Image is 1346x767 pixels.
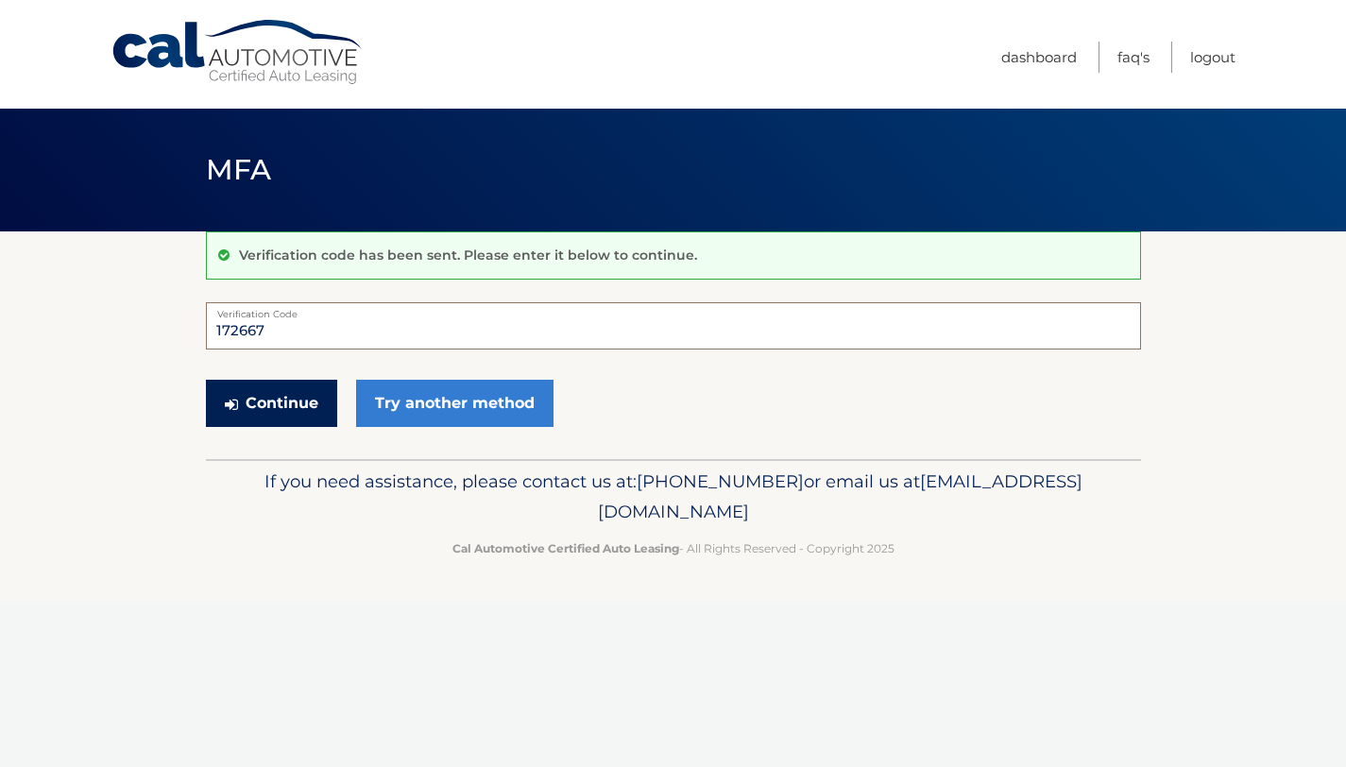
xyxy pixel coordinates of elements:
[218,467,1129,527] p: If you need assistance, please contact us at: or email us at
[218,538,1129,558] p: - All Rights Reserved - Copyright 2025
[1117,42,1150,73] a: FAQ's
[206,380,337,427] button: Continue
[239,247,697,264] p: Verification code has been sent. Please enter it below to continue.
[206,302,1141,349] input: Verification Code
[206,302,1141,317] label: Verification Code
[111,19,366,86] a: Cal Automotive
[637,470,804,492] span: [PHONE_NUMBER]
[598,470,1082,522] span: [EMAIL_ADDRESS][DOMAIN_NAME]
[206,152,272,187] span: MFA
[1190,42,1235,73] a: Logout
[356,380,554,427] a: Try another method
[1001,42,1077,73] a: Dashboard
[452,541,679,555] strong: Cal Automotive Certified Auto Leasing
